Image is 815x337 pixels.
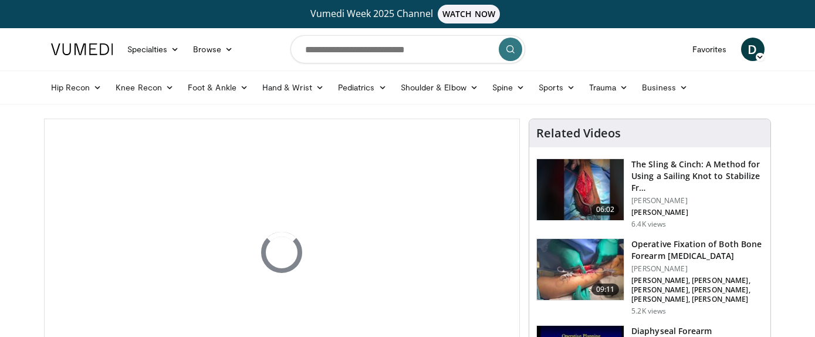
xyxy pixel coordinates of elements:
[631,159,763,194] h3: The Sling & Cinch: A Method for Using a Sailing Knot to Stabilize Fr…
[109,76,181,99] a: Knee Recon
[394,76,485,99] a: Shoulder & Elbow
[255,76,331,99] a: Hand & Wrist
[186,38,240,61] a: Browse
[120,38,187,61] a: Specialties
[44,76,109,99] a: Hip Recon
[536,238,763,316] a: 09:11 Operative Fixation of Both Bone Forearm [MEDICAL_DATA] [PERSON_NAME] [PERSON_NAME], [PERSON...
[331,76,394,99] a: Pediatrics
[532,76,582,99] a: Sports
[631,264,763,274] p: [PERSON_NAME]
[438,5,500,23] span: WATCH NOW
[537,159,624,220] img: 7469cecb-783c-4225-a461-0115b718ad32.150x105_q85_crop-smart_upscale.jpg
[290,35,525,63] input: Search topics, interventions
[536,126,621,140] h4: Related Videos
[181,76,255,99] a: Foot & Ankle
[631,208,763,217] p: [PERSON_NAME]
[582,76,635,99] a: Trauma
[631,238,763,262] h3: Operative Fixation of Both Bone Forearm [MEDICAL_DATA]
[591,284,620,295] span: 09:11
[537,239,624,300] img: 7d404c1d-e45c-4eef-a528-7844dcf56ac7.150x105_q85_crop-smart_upscale.jpg
[631,220,666,229] p: 6.4K views
[631,276,763,304] p: [PERSON_NAME], [PERSON_NAME], [PERSON_NAME], [PERSON_NAME], [PERSON_NAME], [PERSON_NAME]
[635,76,695,99] a: Business
[685,38,734,61] a: Favorites
[53,5,763,23] a: Vumedi Week 2025 ChannelWATCH NOW
[51,43,113,55] img: VuMedi Logo
[631,306,666,316] p: 5.2K views
[485,76,532,99] a: Spine
[741,38,765,61] a: D
[536,159,763,229] a: 06:02 The Sling & Cinch: A Method for Using a Sailing Knot to Stabilize Fr… [PERSON_NAME] [PERSON...
[631,196,763,205] p: [PERSON_NAME]
[591,204,620,215] span: 06:02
